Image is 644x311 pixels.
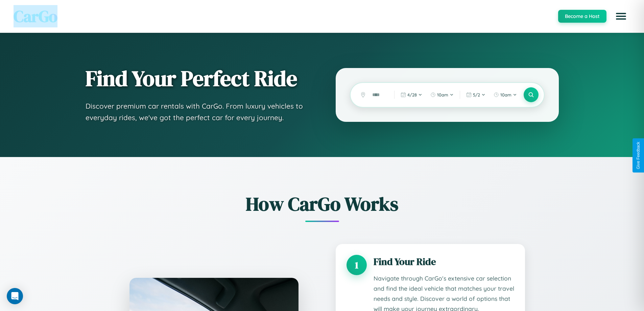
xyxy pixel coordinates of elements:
button: 10am [427,89,457,100]
button: 4/28 [397,89,426,100]
button: Open menu [612,7,630,26]
span: 5 / 2 [473,92,480,97]
h1: Find Your Perfect Ride [86,67,309,90]
h2: How CarGo Works [119,191,525,217]
div: Give Feedback [636,142,641,169]
button: 5/2 [463,89,489,100]
span: 4 / 28 [407,92,417,97]
span: 10am [437,92,448,97]
button: 10am [490,89,520,100]
p: Discover premium car rentals with CarGo. From luxury vehicles to everyday rides, we've got the pe... [86,101,309,123]
button: Become a Host [558,10,606,23]
div: Open Intercom Messenger [7,288,23,304]
div: 1 [347,255,367,275]
h3: Find Your Ride [374,255,514,268]
span: CarGo [14,5,57,27]
span: 10am [500,92,511,97]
